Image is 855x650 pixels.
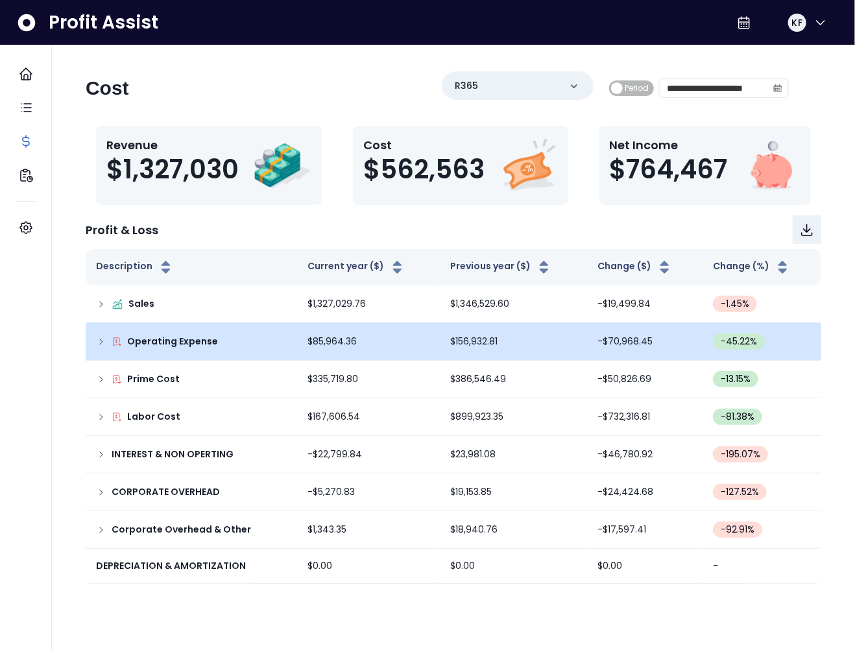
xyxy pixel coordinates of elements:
[450,259,552,275] button: Previous year ($)
[297,398,440,436] td: $167,606.54
[253,136,311,195] img: Revenue
[742,136,801,195] img: Net Income
[625,80,649,96] span: Period
[297,511,440,549] td: $1,343.35
[773,84,782,93] svg: calendar
[440,398,587,436] td: $899,923.35
[793,215,821,244] button: Download
[721,335,757,348] span: -45.22 %
[792,16,802,29] span: KF
[96,559,246,573] p: DEPRECIATION & AMORTIZATION
[363,154,485,185] span: $562,563
[49,11,158,34] span: Profit Assist
[297,474,440,511] td: -$5,270.83
[440,474,587,511] td: $19,153.85
[721,485,759,499] span: -127.52 %
[500,136,558,195] img: Cost
[297,323,440,361] td: $85,964.36
[440,285,587,323] td: $1,346,529.60
[112,448,234,461] p: INTEREST & NON OPERTING
[721,448,760,461] span: -195.07 %
[587,285,703,323] td: -$19,499.84
[440,361,587,398] td: $386,546.49
[587,436,703,474] td: -$46,780.92
[721,410,754,424] span: -81.38 %
[297,361,440,398] td: $335,719.80
[440,436,587,474] td: $23,981.08
[440,549,587,584] td: $0.00
[106,154,239,185] span: $1,327,030
[587,323,703,361] td: -$70,968.45
[127,410,180,424] p: Labor Cost
[610,136,728,154] p: Net Income
[587,361,703,398] td: -$50,826.69
[597,259,673,275] button: Change ($)
[455,79,478,93] p: R365
[587,511,703,549] td: -$17,597.41
[86,221,158,239] p: Profit & Loss
[587,398,703,436] td: -$732,316.81
[96,259,174,275] button: Description
[713,259,791,275] button: Change (%)
[128,297,154,311] p: Sales
[587,474,703,511] td: -$24,424.68
[127,372,180,386] p: Prime Cost
[297,436,440,474] td: -$22,799.84
[106,136,239,154] p: Revenue
[112,485,220,499] p: CORPORATE OVERHEAD
[703,549,821,584] td: -
[587,549,703,584] td: $0.00
[112,523,251,536] p: Corporate Overhead & Other
[721,372,751,386] span: -13.15 %
[297,549,440,584] td: $0.00
[127,335,218,348] p: Operating Expense
[363,136,485,154] p: Cost
[86,77,129,100] h2: Cost
[440,511,587,549] td: $18,940.76
[297,285,440,323] td: $1,327,029.76
[307,259,405,275] button: Current year ($)
[440,323,587,361] td: $156,932.81
[721,297,749,311] span: -1.45 %
[610,154,728,185] span: $764,467
[721,523,754,536] span: -92.91 %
